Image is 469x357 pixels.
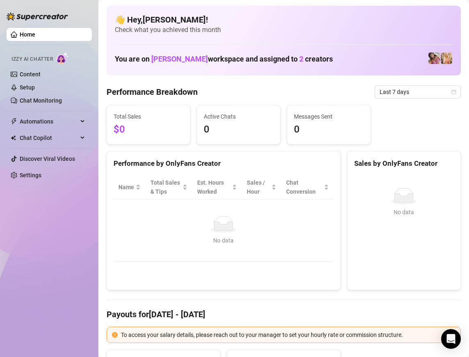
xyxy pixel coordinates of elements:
span: [PERSON_NAME] [151,55,208,63]
h4: Payouts for [DATE] - [DATE] [107,309,461,320]
span: 2 [299,55,303,63]
span: Chat Conversion [286,178,322,196]
th: Chat Conversion [281,175,334,200]
a: Home [20,31,35,38]
img: logo-BBDzfeDw.svg [7,12,68,21]
h4: Performance Breakdown [107,86,198,98]
span: thunderbolt [11,118,17,125]
span: exclamation-circle [112,332,118,338]
div: Sales by OnlyFans Creator [354,158,454,169]
span: calendar [451,89,456,94]
span: Messages Sent [294,112,364,121]
div: No data [122,236,326,245]
img: Chat Copilot [11,135,16,141]
a: Discover Viral Videos [20,156,75,162]
h4: 👋 Hey, [PERSON_NAME] ! [115,14,453,25]
a: Chat Monitoring [20,97,62,104]
th: Total Sales & Tips [146,175,192,200]
img: Anthia [441,53,452,64]
span: Last 7 days [380,86,456,98]
a: Settings [20,172,41,178]
div: No data [357,208,451,217]
span: Sales / Hour [247,178,270,196]
div: Performance by OnlyFans Creator [114,158,334,169]
span: Chat Copilot [20,131,78,144]
span: Name [118,183,134,192]
span: 0 [204,122,273,137]
h1: You are on workspace and assigned to creators [115,55,333,64]
img: AI Chatter [56,52,69,64]
span: Automations [20,115,78,128]
span: Total Sales & Tips [150,178,181,196]
th: Sales / Hour [242,175,281,200]
a: Setup [20,84,35,91]
span: 0 [294,122,364,137]
span: Check what you achieved this month [115,25,453,34]
img: ️‍LAUREN [428,53,440,64]
div: Est. Hours Worked [197,178,230,196]
a: Content [20,71,41,78]
div: Open Intercom Messenger [441,329,461,349]
span: Total Sales [114,112,183,121]
span: Active Chats [204,112,273,121]
span: $0 [114,122,183,137]
th: Name [114,175,146,200]
div: To access your salary details, please reach out to your manager to set your hourly rate or commis... [121,330,455,339]
span: Izzy AI Chatter [11,55,53,63]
